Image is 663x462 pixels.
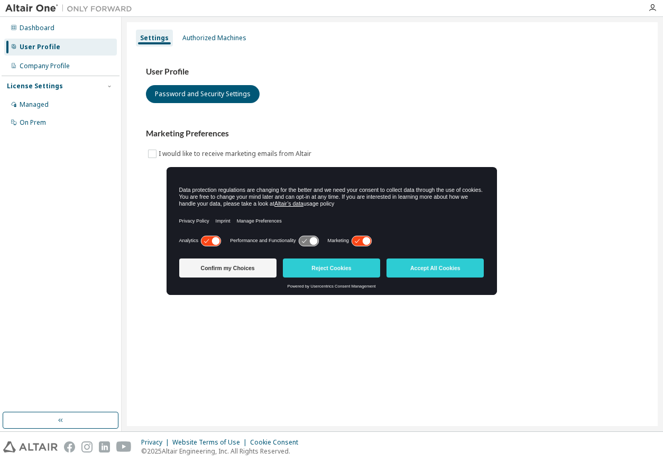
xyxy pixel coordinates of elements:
[250,438,305,447] div: Cookie Consent
[141,447,305,456] p: © 2025 Altair Engineering, Inc. All Rights Reserved.
[64,441,75,452] img: facebook.svg
[146,67,639,77] h3: User Profile
[20,24,54,32] div: Dashboard
[5,3,137,14] img: Altair One
[20,62,70,70] div: Company Profile
[146,85,260,103] button: Password and Security Settings
[20,100,49,109] div: Managed
[141,438,172,447] div: Privacy
[116,441,132,452] img: youtube.svg
[159,147,314,160] label: I would like to receive marketing emails from Altair
[20,118,46,127] div: On Prem
[99,441,110,452] img: linkedin.svg
[146,128,639,139] h3: Marketing Preferences
[81,441,93,452] img: instagram.svg
[3,441,58,452] img: altair_logo.svg
[140,34,169,42] div: Settings
[172,438,250,447] div: Website Terms of Use
[20,43,60,51] div: User Profile
[7,82,63,90] div: License Settings
[182,34,246,42] div: Authorized Machines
